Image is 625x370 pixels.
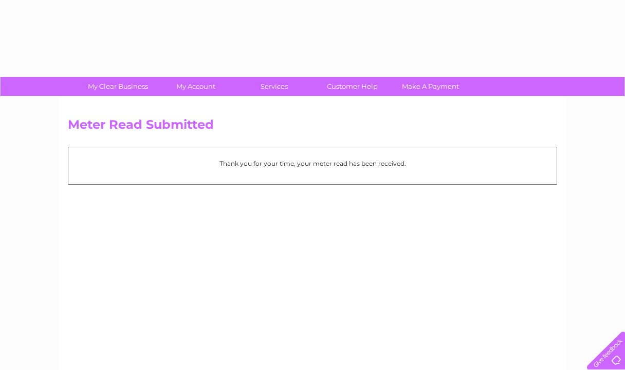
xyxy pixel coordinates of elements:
[68,118,557,137] h2: Meter Read Submitted
[232,77,317,96] a: Services
[76,77,160,96] a: My Clear Business
[73,159,552,168] p: Thank you for your time, your meter read has been received.
[154,77,238,96] a: My Account
[310,77,395,96] a: Customer Help
[388,77,473,96] a: Make A Payment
